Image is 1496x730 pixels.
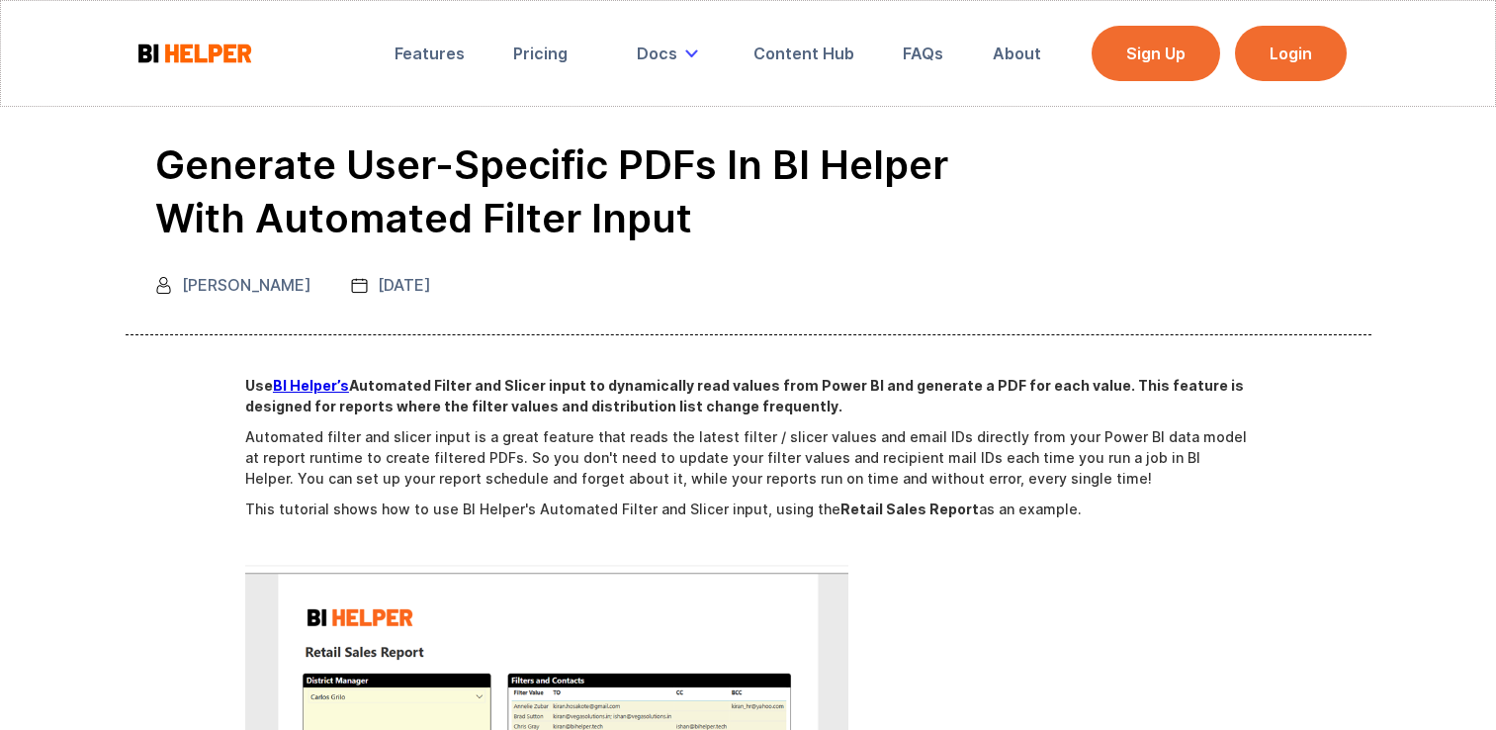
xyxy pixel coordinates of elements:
[245,426,1251,489] p: Automated filter and slicer input is a great feature that reads the latest filter / slicer values...
[273,377,349,394] a: BI Helper’s
[499,32,581,75] a: Pricing
[889,32,957,75] a: FAQs
[182,275,311,295] div: [PERSON_NAME]
[637,44,677,63] div: Docs
[381,32,479,75] a: Features
[623,32,719,75] div: Docs
[993,44,1041,63] div: About
[753,44,854,63] div: Content Hub
[513,44,568,63] div: Pricing
[245,499,1251,519] p: This tutorial shows how to use BI Helper's Automated Filter and Slicer input, using the as an exa...
[903,44,943,63] div: FAQs
[979,32,1055,75] a: About
[740,32,868,75] a: Content Hub
[1235,26,1347,81] a: Login
[1092,26,1220,81] a: Sign Up
[378,275,431,295] div: [DATE]
[395,44,465,63] div: Features
[840,501,979,517] strong: Retail Sales Report
[245,377,1244,414] strong: Automated Filter and Slicer input to dynamically read values from Power BI and generate a PDF for...
[155,138,1045,245] h1: Generate User-specific PDFs In BI Helper with Automated Filter Input
[245,529,1251,550] p: ‍
[245,377,273,394] strong: Use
